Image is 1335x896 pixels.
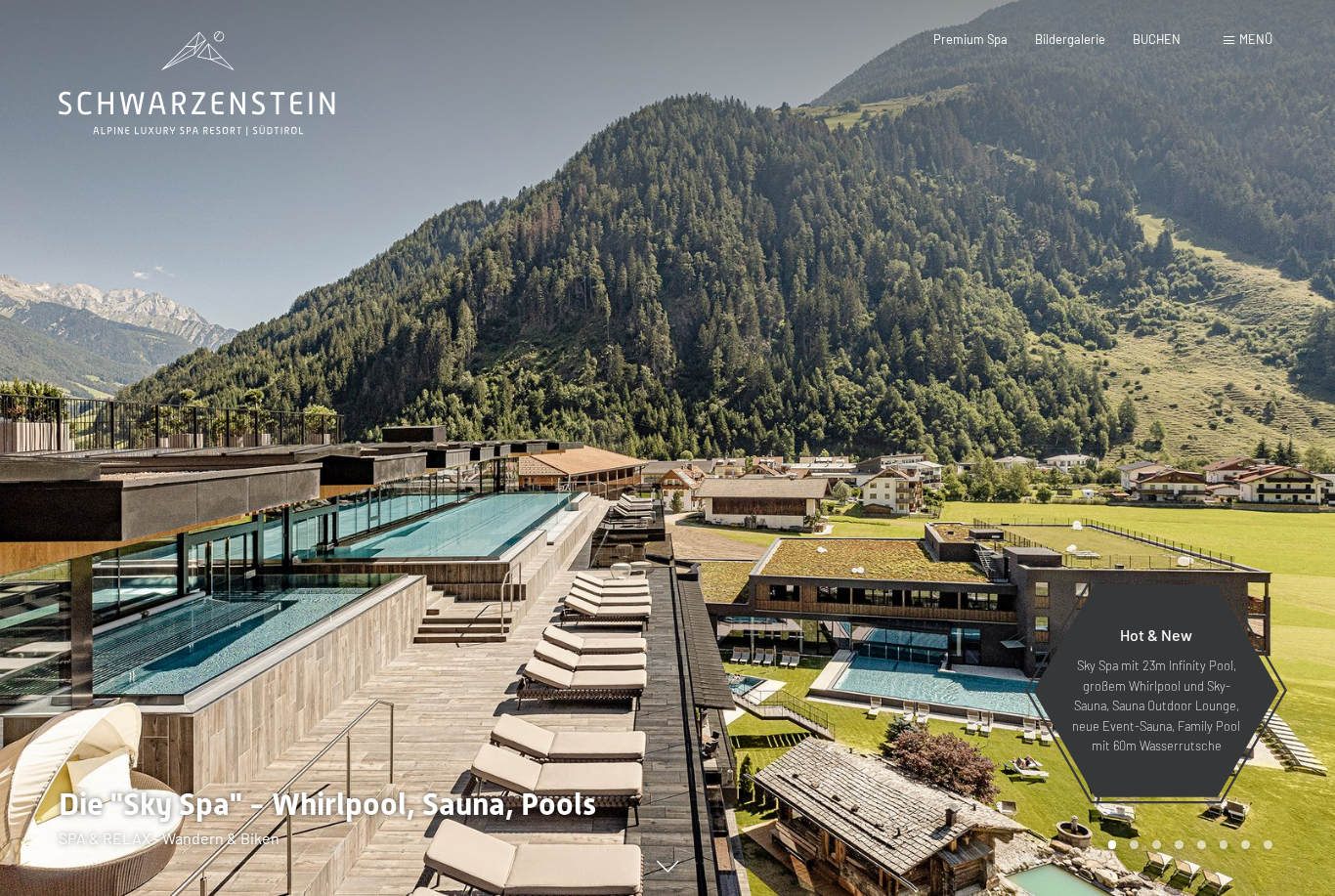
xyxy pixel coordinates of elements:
[1032,583,1280,798] a: Hot & New Sky Spa mit 23m Infinity Pool, großem Whirlpool und Sky-Sauna, Sauna Outdoor Lounge, ne...
[1152,840,1161,849] div: Carousel Page 3
[1241,840,1250,849] div: Carousel Page 7
[1120,625,1192,644] span: Hot & New
[1133,31,1181,47] a: BUCHEN
[1071,656,1241,755] p: Sky Spa mit 23m Infinity Pool, großem Whirlpool und Sky-Sauna, Sauna Outdoor Lounge, neue Event-S...
[933,31,1008,47] a: Premium Spa
[1239,31,1272,47] span: Menü
[1035,31,1105,47] a: Bildergalerie
[1175,840,1184,849] div: Carousel Page 4
[1197,840,1206,849] div: Carousel Page 5
[1108,840,1117,849] div: Carousel Page 1 (Current Slide)
[1264,840,1272,849] div: Carousel Page 8
[1220,840,1228,849] div: Carousel Page 6
[1101,840,1272,849] div: Carousel Pagination
[1130,840,1139,849] div: Carousel Page 2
